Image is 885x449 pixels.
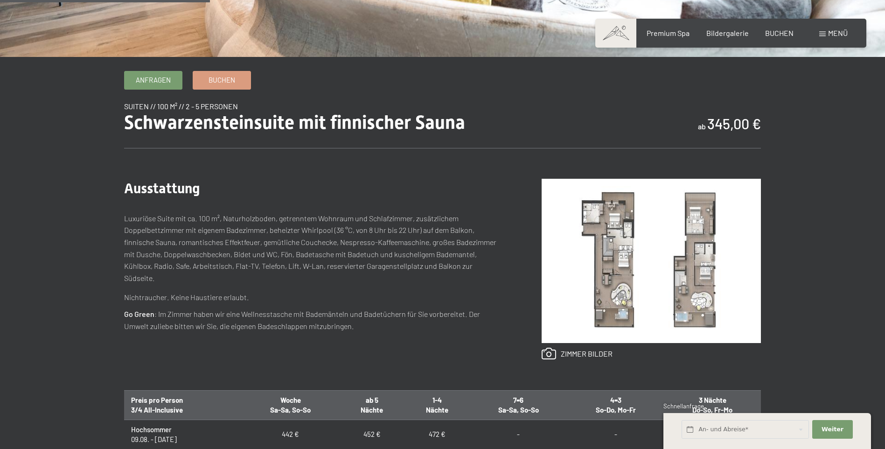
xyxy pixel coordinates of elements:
[822,425,843,434] span: Weiter
[698,122,706,131] span: ab
[125,71,182,89] a: Anfragen
[193,71,251,89] a: Buchen
[812,420,852,439] button: Weiter
[124,390,242,420] th: Preis pro Person 3/4 All-Inclusive
[404,390,470,420] th: 1-4 Nächte
[124,180,200,196] span: Ausstattung
[242,390,339,420] th: Woche Sa-Sa, So-So
[707,115,761,132] b: 345,00 €
[340,420,405,449] td: 452 €
[124,291,504,303] p: Nichtraucher. Keine Haustiere erlaubt.
[404,420,470,449] td: 472 €
[340,390,405,420] th: ab 5 Nächte
[124,420,242,449] td: 09.08. - [DATE]
[647,28,690,37] a: Premium Spa
[567,390,664,420] th: 4=3 So-Do, Mo-Fr
[706,28,749,37] a: Bildergalerie
[765,28,794,37] a: BUCHEN
[124,309,154,318] strong: Go Green
[124,308,504,332] p: : Im Zimmer haben wir eine Wellnesstasche mit Bademänteln und Badetüchern für Sie vorbereitet. De...
[470,390,567,420] th: 7=6 Sa-Sa, So-So
[209,75,235,85] span: Buchen
[124,102,238,111] span: Suiten // 100 m² // 2 - 5 Personen
[664,390,761,420] th: 3 Nächte Do-So, Fr-Mo
[124,212,504,284] p: Luxuriöse Suite mit ca. 100 m², Naturholzboden, getrenntem Wohnraum und Schlafzimmer, zusätzliche...
[242,420,339,449] td: 442 €
[663,402,704,410] span: Schnellanfrage
[124,112,465,133] span: Schwarzensteinsuite mit finnischer Sauna
[470,420,567,449] td: -
[136,75,171,85] span: Anfragen
[542,179,761,343] img: Schwarzensteinsuite mit finnischer Sauna
[567,420,664,449] td: -
[828,28,848,37] span: Menü
[131,425,172,434] strong: Hochsommer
